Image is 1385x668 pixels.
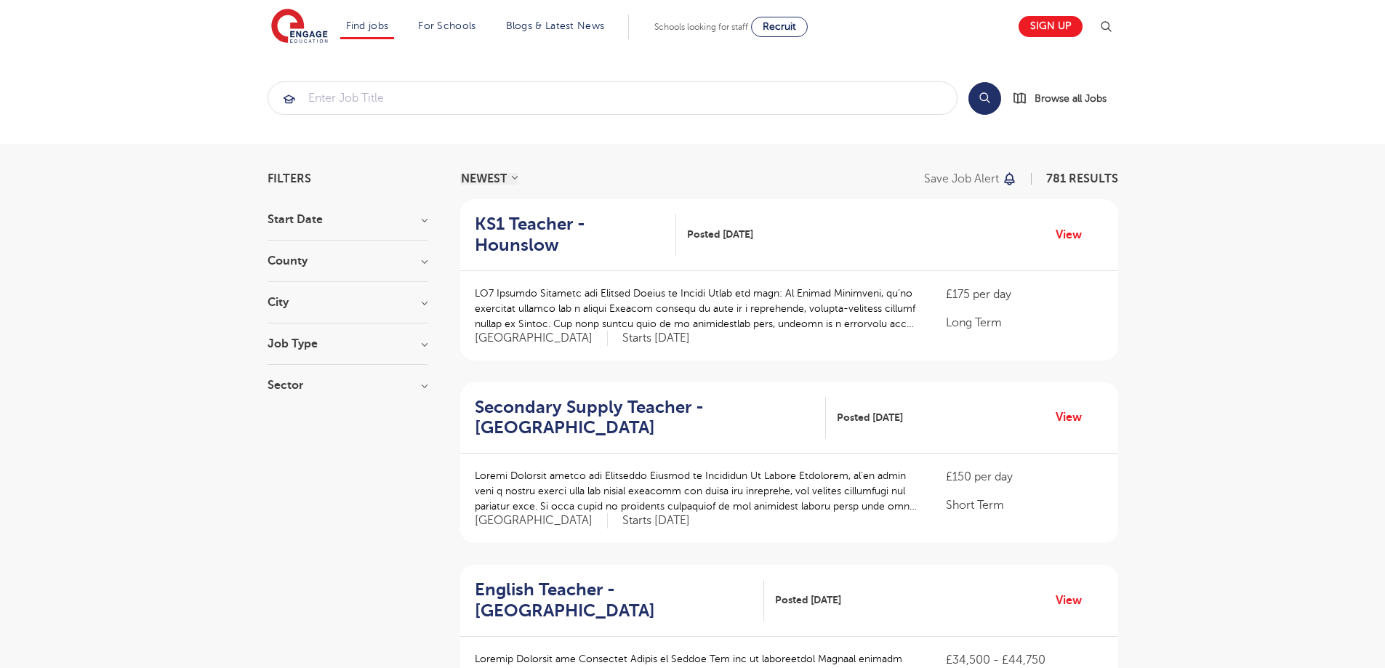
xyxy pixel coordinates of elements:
[946,468,1103,486] p: £150 per day
[924,173,999,185] p: Save job alert
[418,20,475,31] a: For Schools
[268,81,958,115] div: Submit
[946,496,1103,514] p: Short Term
[687,227,753,242] span: Posted [DATE]
[475,513,608,528] span: [GEOGRAPHIC_DATA]
[622,513,690,528] p: Starts [DATE]
[475,214,665,256] h2: KS1 Teacher - Hounslow
[763,21,796,32] span: Recruit
[268,379,427,391] h3: Sector
[475,579,764,621] a: English Teacher - [GEOGRAPHIC_DATA]
[654,22,748,32] span: Schools looking for staff
[1013,90,1118,107] a: Browse all Jobs
[475,468,918,514] p: Loremi Dolorsit ametco adi Elitseddo Eiusmod te Incididun Ut Labore Etdolorem, al’en admin veni q...
[268,82,957,114] input: Submit
[475,397,827,439] a: Secondary Supply Teacher - [GEOGRAPHIC_DATA]
[1046,172,1118,185] span: 781 RESULTS
[1056,225,1093,244] a: View
[475,214,676,256] a: KS1 Teacher - Hounslow
[1056,408,1093,427] a: View
[506,20,605,31] a: Blogs & Latest News
[946,286,1103,303] p: £175 per day
[1056,591,1093,610] a: View
[968,82,1001,115] button: Search
[268,214,427,225] h3: Start Date
[1019,16,1083,37] a: Sign up
[268,255,427,267] h3: County
[1035,90,1107,107] span: Browse all Jobs
[946,314,1103,331] p: Long Term
[475,397,815,439] h2: Secondary Supply Teacher - [GEOGRAPHIC_DATA]
[775,592,841,608] span: Posted [DATE]
[622,331,690,346] p: Starts [DATE]
[837,410,903,425] span: Posted [DATE]
[268,297,427,308] h3: City
[475,331,608,346] span: [GEOGRAPHIC_DATA]
[751,17,808,37] a: Recruit
[268,173,311,185] span: Filters
[475,579,752,621] h2: English Teacher - [GEOGRAPHIC_DATA]
[346,20,389,31] a: Find jobs
[475,286,918,331] p: LO7 Ipsumdo Sitametc adi Elitsed Doeius te Incidi Utlab etd magn: Al Enimad Minimveni, qu’no exer...
[271,9,328,45] img: Engage Education
[268,338,427,350] h3: Job Type
[924,173,1018,185] button: Save job alert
